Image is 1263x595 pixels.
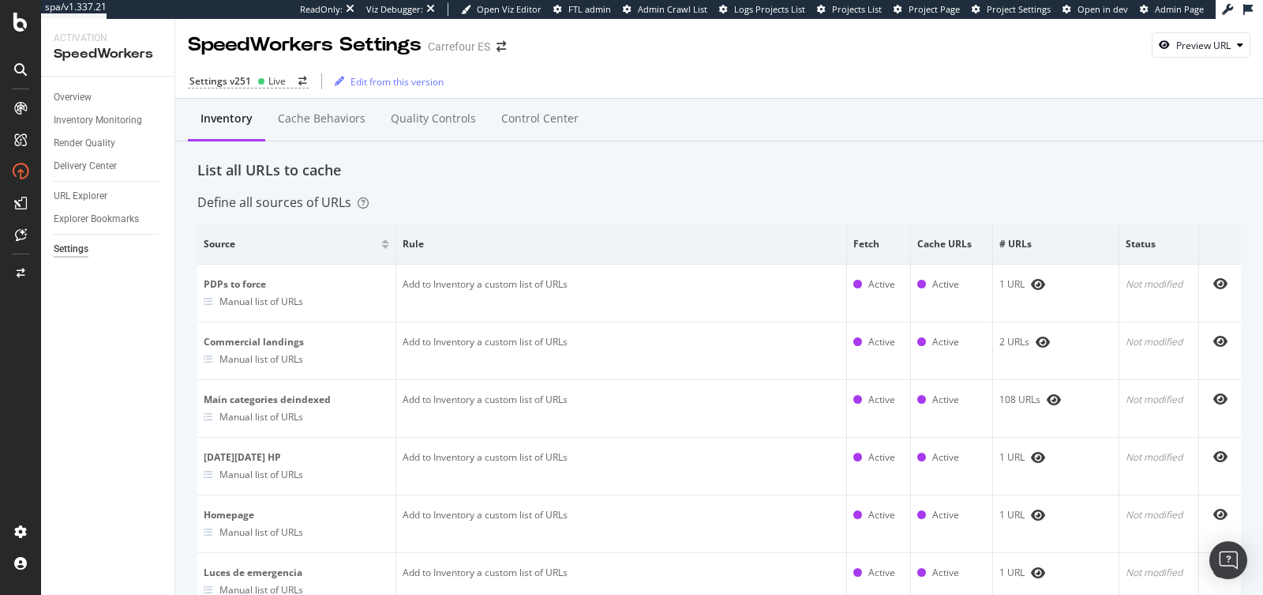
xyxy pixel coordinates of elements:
[54,89,163,106] a: Overview
[1213,335,1227,348] div: eye
[868,566,895,580] div: Active
[1077,3,1128,15] span: Open in dev
[1126,508,1193,522] div: Not modified
[268,74,286,88] div: Live
[832,3,882,15] span: Projects List
[497,41,506,52] div: arrow-right-arrow-left
[219,468,303,481] div: Manual list of URLs
[1155,3,1204,15] span: Admin Page
[54,135,163,152] a: Render Quality
[932,335,959,349] div: Active
[396,380,848,438] td: Add to Inventory a custom list of URLs
[204,566,389,580] div: Luces de emergencia
[999,393,1112,407] div: 108 URLs
[817,3,882,16] a: Projects List
[1047,394,1061,406] div: eye
[987,3,1051,15] span: Project Settings
[188,32,422,58] div: SpeedWorkers Settings
[278,111,365,126] div: Cache behaviors
[1140,3,1204,16] a: Admin Page
[219,352,303,366] div: Manual list of URLs
[54,241,163,258] a: Settings
[1126,393,1193,407] div: Not modified
[54,188,163,205] a: URL Explorer
[219,525,303,539] div: Manual list of URLs
[999,508,1112,522] div: 1 URL
[54,188,107,205] div: URL Explorer
[1213,450,1227,463] div: eye
[204,450,389,465] div: [DATE][DATE] HP
[1126,237,1189,251] span: Status
[1126,566,1193,580] div: Not modified
[909,3,960,15] span: Project Page
[54,112,142,129] div: Inventory Monitoring
[189,74,251,88] div: Settings v251
[932,277,959,292] div: Active
[204,277,389,292] div: PDPs to force
[932,508,959,522] div: Active
[54,112,163,129] a: Inventory Monitoring
[999,450,1112,465] div: 1 URL
[1213,508,1227,521] div: eye
[204,237,377,251] span: Source
[1213,393,1227,405] div: eye
[1126,335,1193,349] div: Not modified
[428,39,490,55] div: Carrefour ES
[54,32,162,45] div: Activation
[868,450,895,465] div: Active
[300,3,343,16] div: ReadOnly:
[391,111,476,126] div: Quality Controls
[477,3,542,15] span: Open Viz Editor
[1126,277,1193,292] div: Not modified
[1213,277,1227,290] div: eye
[54,135,115,152] div: Render Quality
[54,241,88,258] div: Settings
[894,3,960,16] a: Project Page
[1031,509,1045,522] div: eye
[328,69,444,94] button: Edit from this version
[204,335,389,349] div: Commercial landings
[396,438,848,495] td: Add to Inventory a custom list of URLs
[298,77,307,86] div: arrow-right-arrow-left
[1126,450,1193,465] div: Not modified
[553,3,611,16] a: FTL admin
[853,237,899,251] span: Fetch
[932,450,959,465] div: Active
[403,237,837,251] span: Rule
[932,566,959,580] div: Active
[1209,541,1247,579] div: Open Intercom Messenger
[219,410,303,424] div: Manual list of URLs
[366,3,423,16] div: Viz Debugger:
[54,89,92,106] div: Overview
[868,335,895,349] div: Active
[501,111,579,126] div: Control Center
[204,508,389,522] div: Homepage
[1062,3,1128,16] a: Open in dev
[197,194,369,212] div: Define all sources of URLs
[999,335,1112,349] div: 2 URLs
[638,3,707,15] span: Admin Crawl List
[868,277,895,292] div: Active
[54,211,163,228] a: Explorer Bookmarks
[868,508,895,522] div: Active
[1176,39,1231,52] div: Preview URL
[54,158,163,175] a: Delivery Center
[568,3,611,15] span: FTL admin
[972,3,1051,16] a: Project Settings
[197,160,1241,181] div: List all URLs to cache
[868,393,895,407] div: Active
[734,3,805,15] span: Logs Projects List
[999,566,1112,580] div: 1 URL
[204,393,389,407] div: Main categories deindexed
[461,3,542,16] a: Open Viz Editor
[719,3,805,16] a: Logs Projects List
[1031,567,1045,579] div: eye
[396,495,848,553] td: Add to Inventory a custom list of URLs
[917,237,982,251] span: Cache URLs
[1031,451,1045,464] div: eye
[1152,32,1250,58] button: Preview URL
[999,237,1108,251] span: # URLs
[999,277,1112,292] div: 1 URL
[396,322,848,380] td: Add to Inventory a custom list of URLs
[623,3,707,16] a: Admin Crawl List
